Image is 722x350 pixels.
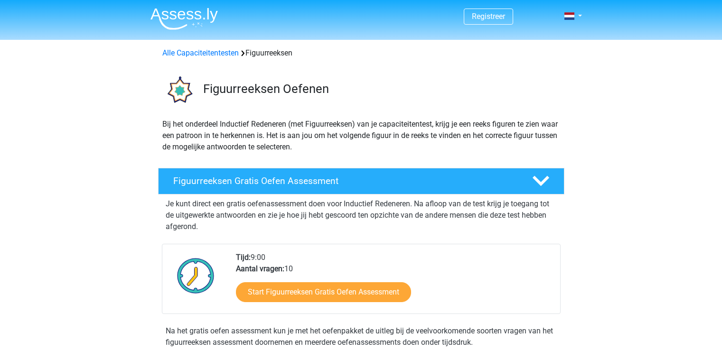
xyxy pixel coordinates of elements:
a: Alle Capaciteitentesten [162,48,239,57]
div: Figuurreeksen [159,47,564,59]
img: Assessly [150,8,218,30]
b: Aantal vragen: [236,264,284,273]
div: 9:00 10 [229,252,560,313]
h4: Figuurreeksen Gratis Oefen Assessment [173,175,517,186]
a: Start Figuurreeksen Gratis Oefen Assessment [236,282,411,302]
img: figuurreeksen [159,70,199,111]
a: Registreer [472,12,505,21]
a: Figuurreeksen Gratis Oefen Assessment [154,168,568,194]
b: Tijd: [236,253,251,262]
div: Na het gratis oefen assessment kun je met het oefenpakket de uitleg bij de veelvoorkomende soorte... [162,325,561,348]
img: Klok [172,252,220,299]
p: Bij het onderdeel Inductief Redeneren (met Figuurreeksen) van je capaciteitentest, krijg je een r... [162,119,560,153]
h3: Figuurreeksen Oefenen [203,82,557,96]
p: Je kunt direct een gratis oefenassessment doen voor Inductief Redeneren. Na afloop van de test kr... [166,198,557,232]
